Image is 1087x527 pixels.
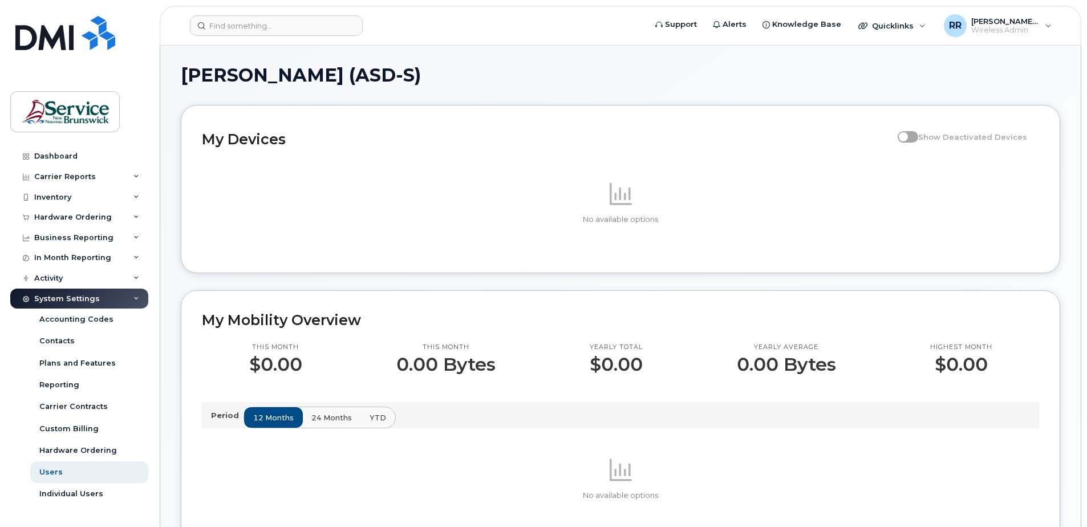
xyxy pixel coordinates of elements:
[898,126,907,135] input: Show Deactivated Devices
[590,354,643,375] p: $0.00
[181,67,421,84] span: [PERSON_NAME] (ASD-S)
[202,131,892,148] h2: My Devices
[396,354,496,375] p: 0.00 Bytes
[311,412,352,423] span: 24 months
[211,410,244,421] p: Period
[249,343,302,352] p: This month
[737,354,836,375] p: 0.00 Bytes
[930,343,992,352] p: Highest month
[370,412,386,423] span: YTD
[396,343,496,352] p: This month
[930,354,992,375] p: $0.00
[590,343,643,352] p: Yearly total
[202,490,1039,501] p: No available options
[202,311,1039,329] h2: My Mobility Overview
[918,132,1027,141] span: Show Deactivated Devices
[202,214,1039,225] p: No available options
[249,354,302,375] p: $0.00
[737,343,836,352] p: Yearly average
